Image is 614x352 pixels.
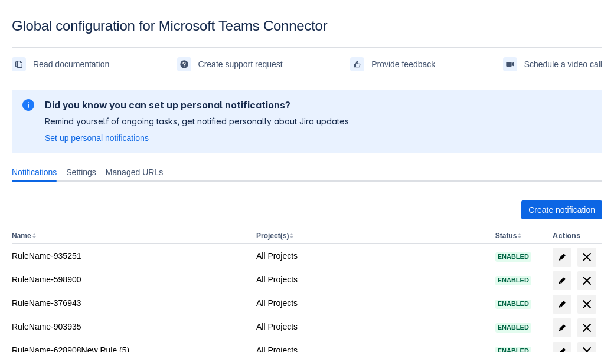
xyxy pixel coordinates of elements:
[557,323,567,333] span: edit
[45,116,351,127] p: Remind yourself of ongoing tasks, get notified personally about Jira updates.
[12,166,57,178] span: Notifications
[495,324,531,331] span: Enabled
[256,321,486,333] div: All Projects
[524,55,602,74] span: Schedule a video call
[45,99,351,111] h2: Did you know you can set up personal notifications?
[12,274,247,285] div: RuleName-598900
[495,254,531,260] span: Enabled
[12,55,109,74] a: Read documentation
[557,300,567,309] span: edit
[256,250,486,262] div: All Projects
[580,274,594,288] span: delete
[12,321,247,333] div: RuleName-903935
[528,200,595,219] span: Create notification
[580,250,594,264] span: delete
[256,297,486,309] div: All Projects
[21,98,35,112] span: information
[179,60,189,69] span: support
[177,55,283,74] a: Create support request
[12,297,247,309] div: RuleName-376943
[371,55,435,74] span: Provide feedback
[256,274,486,285] div: All Projects
[557,276,567,285] span: edit
[12,18,602,34] div: Global configuration for Microsoft Teams Connector
[66,166,96,178] span: Settings
[548,229,602,244] th: Actions
[495,277,531,284] span: Enabled
[495,232,517,240] button: Status
[45,132,149,144] a: Set up personal notifications
[503,55,602,74] a: Schedule a video call
[33,55,109,74] span: Read documentation
[557,252,567,262] span: edit
[580,321,594,335] span: delete
[505,60,515,69] span: videoCall
[198,55,283,74] span: Create support request
[12,250,247,262] div: RuleName-935251
[580,297,594,311] span: delete
[256,232,289,240] button: Project(s)
[106,166,163,178] span: Managed URLs
[350,55,435,74] a: Provide feedback
[495,301,531,307] span: Enabled
[14,60,24,69] span: documentation
[352,60,362,69] span: feedback
[521,200,602,219] button: Create notification
[12,232,31,240] button: Name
